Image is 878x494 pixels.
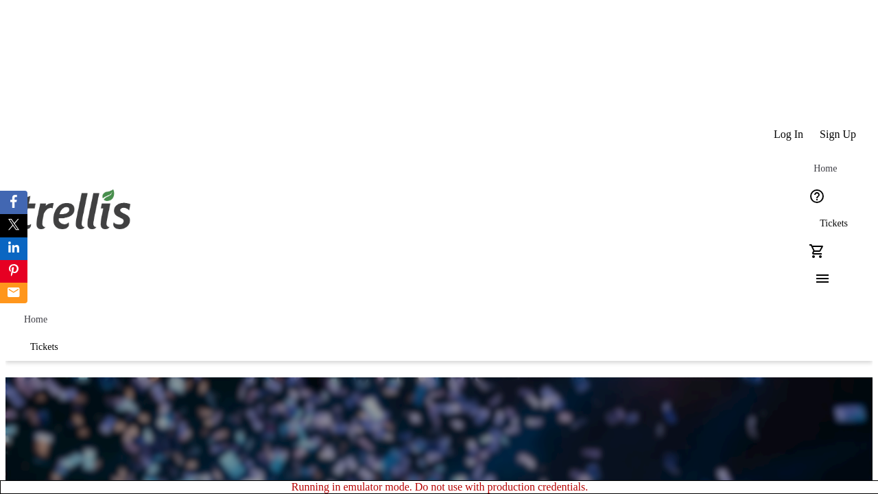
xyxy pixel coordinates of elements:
img: Orient E2E Organization PXgqk0Xhn5's Logo [14,174,136,243]
a: Home [803,155,847,183]
button: Menu [803,265,831,292]
button: Cart [803,237,831,265]
span: Log In [774,128,803,141]
span: Tickets [820,218,848,229]
button: Help [803,183,831,210]
span: Tickets [30,342,58,353]
button: Log In [766,121,811,148]
button: Sign Up [811,121,864,148]
a: Tickets [14,333,75,361]
a: Home [14,306,58,333]
span: Sign Up [820,128,856,141]
a: Tickets [803,210,864,237]
span: Home [24,314,47,325]
span: Home [814,163,837,174]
